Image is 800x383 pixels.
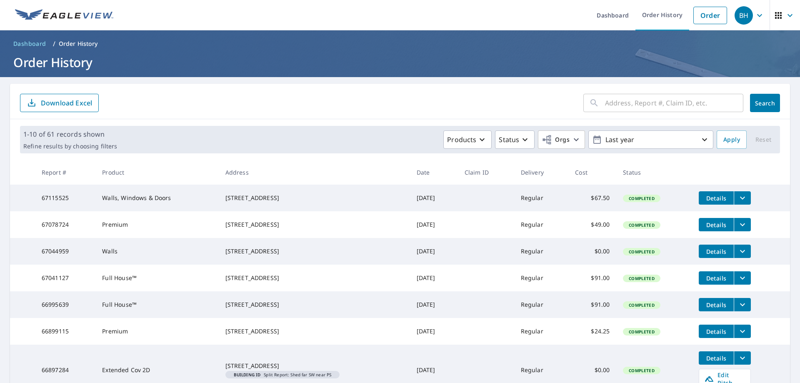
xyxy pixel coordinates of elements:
p: Last year [602,133,700,147]
td: Full House™ [95,265,218,291]
img: EV Logo [15,9,113,22]
button: detailsBtn-67044959 [699,245,734,258]
div: [STREET_ADDRESS] [225,247,403,255]
button: Apply [717,130,747,149]
span: Details [704,328,729,335]
span: Details [704,354,729,362]
td: Regular [514,185,569,211]
td: Regular [514,318,569,345]
button: Products [443,130,492,149]
td: 67041127 [35,265,95,291]
span: Dashboard [13,40,46,48]
span: Search [757,99,773,107]
span: Details [704,301,729,309]
span: Completed [624,368,659,373]
div: [STREET_ADDRESS] [225,274,403,282]
td: [DATE] [410,265,458,291]
button: filesDropdownBtn-67044959 [734,245,751,258]
th: Product [95,160,218,185]
input: Address, Report #, Claim ID, etc. [605,91,743,115]
span: Details [704,248,729,255]
em: Building ID [234,373,261,377]
span: Details [704,221,729,229]
td: [DATE] [410,238,458,265]
td: $91.00 [568,291,616,318]
button: detailsBtn-67041127 [699,271,734,285]
td: $67.50 [568,185,616,211]
td: [DATE] [410,291,458,318]
span: Details [704,274,729,282]
td: 67078724 [35,211,95,238]
button: detailsBtn-66897284 [699,351,734,365]
td: 66995639 [35,291,95,318]
th: Report # [35,160,95,185]
div: [STREET_ADDRESS] [225,362,403,370]
button: filesDropdownBtn-66897284 [734,351,751,365]
td: Walls [95,238,218,265]
span: Split Report: Shed far SW near PS [229,373,337,377]
div: BH [735,6,753,25]
button: Download Excel [20,94,99,112]
div: [STREET_ADDRESS] [225,327,403,335]
td: $49.00 [568,211,616,238]
span: Completed [624,195,659,201]
td: $0.00 [568,238,616,265]
td: Regular [514,291,569,318]
th: Cost [568,160,616,185]
td: 66899115 [35,318,95,345]
button: filesDropdownBtn-66995639 [734,298,751,311]
button: Status [495,130,535,149]
button: filesDropdownBtn-67078724 [734,218,751,231]
td: [DATE] [410,211,458,238]
p: Products [447,135,476,145]
span: Completed [624,249,659,255]
td: Walls, Windows & Doors [95,185,218,211]
p: Download Excel [41,98,92,108]
p: Order History [59,40,98,48]
td: Regular [514,211,569,238]
td: [DATE] [410,185,458,211]
td: Full House™ [95,291,218,318]
div: [STREET_ADDRESS] [225,220,403,229]
td: Regular [514,265,569,291]
td: [DATE] [410,318,458,345]
button: filesDropdownBtn-67041127 [734,271,751,285]
button: filesDropdownBtn-66899115 [734,325,751,338]
th: Date [410,160,458,185]
p: Status [499,135,519,145]
th: Claim ID [458,160,514,185]
td: $91.00 [568,265,616,291]
td: Premium [95,318,218,345]
td: $24.25 [568,318,616,345]
div: [STREET_ADDRESS] [225,194,403,202]
span: Completed [624,302,659,308]
span: Details [704,194,729,202]
h1: Order History [10,54,790,71]
button: Last year [588,130,713,149]
span: Orgs [542,135,570,145]
button: detailsBtn-66899115 [699,325,734,338]
p: 1-10 of 61 records shown [23,129,117,139]
button: filesDropdownBtn-67115525 [734,191,751,205]
td: Regular [514,238,569,265]
div: [STREET_ADDRESS] [225,300,403,309]
button: Search [750,94,780,112]
a: Order [693,7,727,24]
button: detailsBtn-66995639 [699,298,734,311]
nav: breadcrumb [10,37,790,50]
span: Completed [624,329,659,335]
span: Apply [723,135,740,145]
th: Delivery [514,160,569,185]
th: Address [219,160,410,185]
button: detailsBtn-67078724 [699,218,734,231]
button: Orgs [538,130,585,149]
li: / [53,39,55,49]
td: Premium [95,211,218,238]
td: 67115525 [35,185,95,211]
span: Completed [624,222,659,228]
p: Refine results by choosing filters [23,143,117,150]
td: 67044959 [35,238,95,265]
button: detailsBtn-67115525 [699,191,734,205]
th: Status [616,160,692,185]
a: Dashboard [10,37,50,50]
